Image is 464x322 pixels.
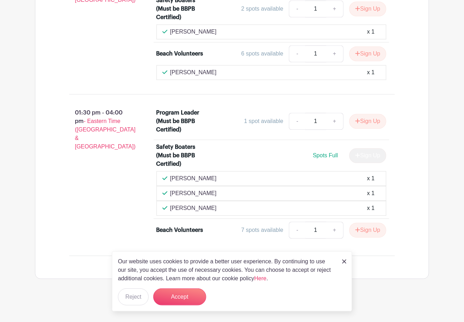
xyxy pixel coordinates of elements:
[349,223,386,238] button: Sign Up
[254,275,267,281] a: Here
[170,68,217,77] p: [PERSON_NAME]
[170,28,217,36] p: [PERSON_NAME]
[289,113,305,130] a: -
[349,1,386,16] button: Sign Up
[244,117,283,125] div: 1 spot available
[349,114,386,129] button: Sign Up
[289,0,305,17] a: -
[326,45,344,62] a: +
[289,45,305,62] a: -
[156,226,203,234] div: Beach Volunteers
[326,113,344,130] a: +
[241,49,283,58] div: 6 spots available
[313,152,338,158] span: Spots Full
[118,257,335,283] p: Our website uses cookies to provide a better user experience. By continuing to use our site, you ...
[367,174,375,183] div: x 1
[153,288,206,305] button: Accept
[75,118,136,150] span: - Eastern Time ([GEOGRAPHIC_DATA] & [GEOGRAPHIC_DATA])
[156,109,206,134] div: Program Leader (Must be BBPB Certified)
[367,204,375,212] div: x 1
[241,226,283,234] div: 7 spots available
[58,106,145,154] p: 01:30 pm - 04:00 pm
[326,0,344,17] a: +
[289,222,305,239] a: -
[367,189,375,198] div: x 1
[326,222,344,239] a: +
[156,49,203,58] div: Beach Volunteers
[156,143,206,168] div: Safety Boaters (Must be BBPB Certified)
[342,259,346,264] img: close_button-5f87c8562297e5c2d7936805f587ecaba9071eb48480494691a3f1689db116b3.svg
[118,288,149,305] button: Reject
[349,46,386,61] button: Sign Up
[170,189,217,198] p: [PERSON_NAME]
[170,174,217,183] p: [PERSON_NAME]
[367,68,375,77] div: x 1
[367,28,375,36] div: x 1
[170,204,217,212] p: [PERSON_NAME]
[241,5,283,13] div: 2 spots available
